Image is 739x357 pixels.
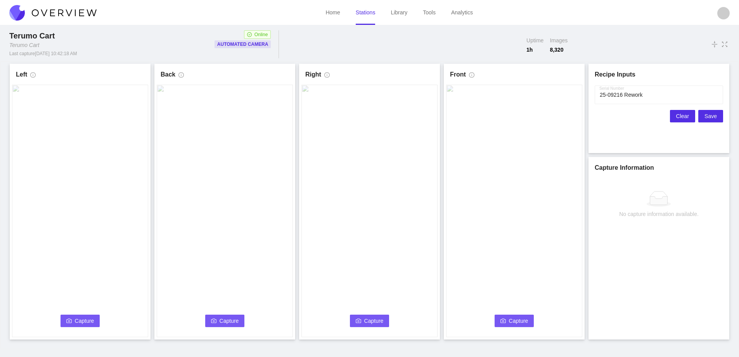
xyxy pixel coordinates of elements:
[305,70,321,79] h1: Right
[595,163,723,172] h1: Capture Information
[9,30,58,41] div: Terumo Cart
[247,32,252,37] span: check-circle
[75,317,94,325] span: Capture
[364,317,384,325] span: Capture
[500,318,506,324] span: camera
[205,315,245,327] button: cameraCapture
[9,41,39,49] div: Terumo Cart
[676,112,689,120] span: Clear
[217,40,268,48] p: Automated Camera
[423,9,436,16] a: Tools
[161,70,175,79] h1: Back
[356,9,376,16] a: Stations
[350,315,389,327] button: cameraCapture
[254,31,268,38] span: Online
[9,5,97,21] img: Overview
[30,72,36,81] span: info-circle
[66,318,72,324] span: camera
[211,318,216,324] span: camera
[619,210,699,218] div: No capture information available.
[599,85,624,92] label: Serial Number
[324,72,330,81] span: info-circle
[670,110,695,122] button: Clear
[451,9,473,16] a: Analytics
[698,110,723,122] button: Save
[469,72,474,81] span: info-circle
[721,40,728,49] span: fullscreen
[704,112,717,120] span: Save
[220,317,239,325] span: Capture
[595,70,723,79] h1: Recipe Inputs
[526,46,543,54] span: 1 h
[550,37,568,44] span: Images
[356,318,361,324] span: camera
[509,317,528,325] span: Capture
[450,70,466,79] h1: Front
[9,31,55,40] span: Terumo Cart
[178,72,184,81] span: info-circle
[61,315,100,327] button: cameraCapture
[391,9,407,16] a: Library
[711,40,718,49] span: vertical-align-middle
[9,51,77,57] div: Last capture [DATE] 10:42:18 AM
[550,46,568,54] span: 8,320
[16,70,27,79] h1: Left
[526,37,543,44] span: Uptime
[325,9,340,16] a: Home
[495,315,534,327] button: cameraCapture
